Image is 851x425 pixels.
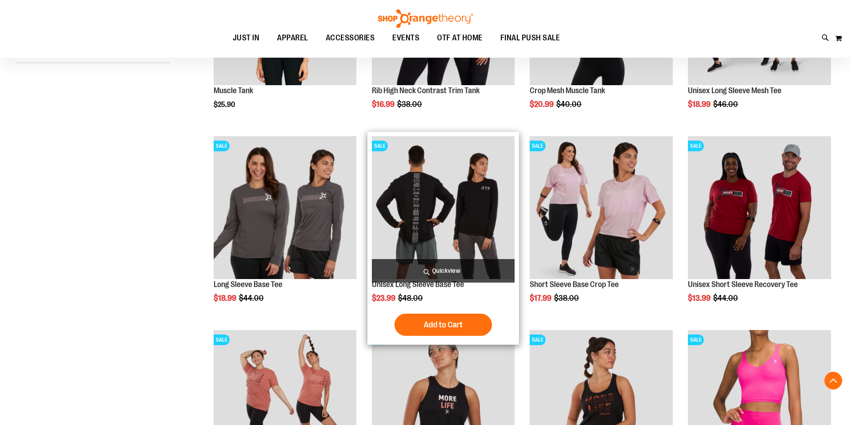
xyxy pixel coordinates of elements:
button: Add to Cart [394,314,492,336]
a: Short Sleeve Base Crop Tee [530,280,619,289]
a: Rib High Neck Contrast Trim Tank [372,86,480,95]
a: Product image for Long Sleeve Base TeeSALE [214,136,357,281]
span: $44.00 [239,294,265,303]
a: JUST IN [224,28,269,48]
a: APPAREL [268,28,317,48]
span: $38.00 [554,294,580,303]
div: product [683,132,835,325]
span: $46.00 [713,100,739,109]
span: $18.99 [688,100,712,109]
span: $17.99 [530,294,553,303]
a: Muscle Tank [214,86,253,95]
span: $13.99 [688,294,712,303]
span: $23.99 [372,294,397,303]
img: Product image for Unisex SS Recovery Tee [688,136,831,279]
div: product [525,132,677,325]
div: product [209,132,361,325]
span: SALE [214,141,230,151]
a: EVENTS [383,28,428,48]
a: Crop Mesh Muscle Tank [530,86,605,95]
span: EVENTS [392,28,419,48]
img: Product image for Short Sleeve Base Crop Tee [530,136,673,279]
a: Unisex Short Sleeve Recovery Tee [688,280,798,289]
span: $20.99 [530,100,555,109]
img: Product image for Long Sleeve Base Tee [214,136,357,279]
span: SALE [530,334,546,345]
a: ACCESSORIES [317,28,384,48]
span: SALE [530,141,546,151]
span: $18.99 [214,294,238,303]
img: Shop Orangetheory [377,9,474,28]
img: Product image for Unisex Long Sleeve Base Tee [372,136,515,279]
a: Unisex Long Sleeve Mesh Tee [688,86,781,95]
span: $16.99 [372,100,396,109]
span: SALE [688,141,704,151]
a: Unisex Long Sleeve Base Tee [372,280,464,289]
span: ACCESSORIES [326,28,375,48]
span: $40.00 [556,100,583,109]
span: OTF AT HOME [437,28,483,48]
span: APPAREL [277,28,308,48]
span: $25.90 [214,101,236,109]
a: Product image for Unisex SS Recovery TeeSALE [688,136,831,281]
span: SALE [372,141,388,151]
span: $44.00 [713,294,739,303]
span: FINAL PUSH SALE [500,28,560,48]
span: $38.00 [397,100,423,109]
a: Long Sleeve Base Tee [214,280,282,289]
span: $48.00 [398,294,424,303]
div: product [367,132,519,345]
a: Product image for Unisex Long Sleeve Base TeeSALE [372,136,515,281]
span: JUST IN [233,28,260,48]
a: FINAL PUSH SALE [492,28,569,48]
a: Product image for Short Sleeve Base Crop TeeSALE [530,136,673,281]
span: Add to Cart [424,320,463,330]
span: SALE [688,334,704,345]
button: Back To Top [824,372,842,390]
a: OTF AT HOME [428,28,492,48]
a: Quickview [372,259,515,283]
span: SALE [214,334,230,345]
